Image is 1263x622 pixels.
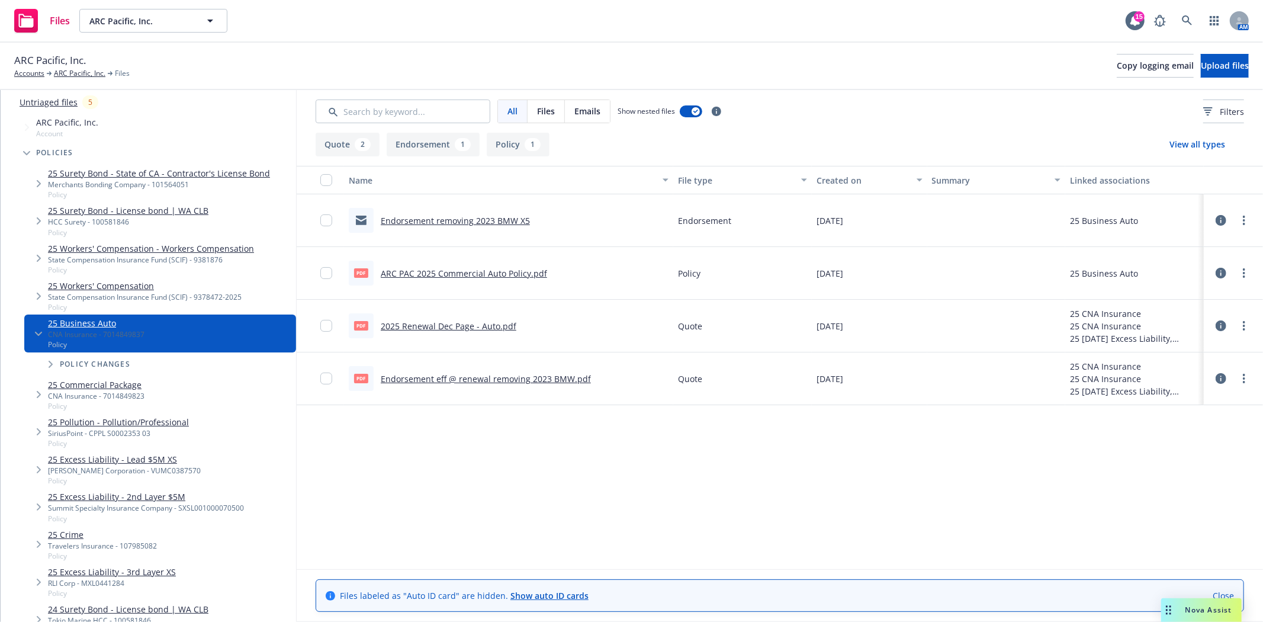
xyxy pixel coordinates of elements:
[340,589,589,602] span: Files labeled as "Auto ID card" are hidden.
[36,116,98,129] span: ARC Pacific, Inc.
[79,9,227,33] button: ARC Pacific, Inc.
[354,321,368,330] span: pdf
[320,373,332,384] input: Toggle Row Selected
[510,590,589,601] a: Show auto ID cards
[1070,267,1138,280] div: 25 Business Auto
[817,214,843,227] span: [DATE]
[525,138,541,151] div: 1
[48,217,208,227] div: HCC Surety - 100581846
[678,214,731,227] span: Endorsement
[1070,373,1199,385] div: 25 CNA Insurance
[349,174,655,187] div: Name
[817,174,910,187] div: Created on
[316,100,490,123] input: Search by keyword...
[1237,213,1251,227] a: more
[48,566,176,578] a: 25 Excess Liability - 3rd Layer XS
[48,227,208,238] span: Policy
[1185,605,1232,615] span: Nova Assist
[817,320,843,332] span: [DATE]
[1070,332,1199,345] div: 25 [DATE] Excess Liability, Workers' Compensation, Commercial Package, Commercial Auto Renewal
[48,255,254,265] div: State Compensation Insurance Fund (SCIF) - 9381876
[1070,360,1199,373] div: 25 CNA Insurance
[48,167,270,179] a: 25 Surety Bond - State of CA - Contractor's License Bond
[48,528,157,541] a: 25 Crime
[381,373,591,384] a: Endorsement eff @ renewal removing 2023 BMW.pdf
[48,476,201,486] span: Policy
[673,166,812,194] button: File type
[48,466,201,476] div: [PERSON_NAME] Corporation - VUMC0387570
[678,373,702,385] span: Quote
[48,416,189,428] a: 25 Pollution - Pollution/Professional
[1065,166,1204,194] button: Linked associations
[82,95,98,109] div: 5
[381,320,516,332] a: 2025 Renewal Dec Page - Auto.pdf
[89,15,192,27] span: ARC Pacific, Inc.
[48,339,144,350] span: Policy
[817,373,843,385] span: [DATE]
[36,129,98,139] span: Account
[50,16,70,25] span: Files
[20,96,78,108] a: Untriaged files
[60,361,130,368] span: Policy changes
[354,374,368,383] span: pdf
[115,68,130,79] span: Files
[1237,371,1251,386] a: more
[1237,266,1251,280] a: more
[48,179,270,190] div: Merchants Bonding Company - 101564051
[316,133,380,156] button: Quote
[1237,319,1251,333] a: more
[48,588,176,598] span: Policy
[1203,105,1244,118] span: Filters
[1150,133,1244,156] button: View all types
[48,242,254,255] a: 25 Workers' Compensation - Workers Compensation
[48,551,157,561] span: Policy
[932,174,1048,187] div: Summary
[48,391,144,401] div: CNA Insurance - 7014849823
[48,302,242,312] span: Policy
[1148,9,1172,33] a: Report a Bug
[48,578,176,588] div: RLI Corp - MXL0441284
[817,267,843,280] span: [DATE]
[678,320,702,332] span: Quote
[678,174,794,187] div: File type
[1161,598,1242,622] button: Nova Assist
[48,379,144,391] a: 25 Commercial Package
[14,53,86,68] span: ARC Pacific, Inc.
[48,541,157,551] div: Travelers Insurance - 107985082
[320,320,332,332] input: Toggle Row Selected
[48,401,144,411] span: Policy
[48,503,244,513] div: Summit Specialty Insurance Company - SXSL001000070500
[1134,11,1145,22] div: 15
[48,438,189,448] span: Policy
[387,133,480,156] button: Endorsement
[1161,598,1176,622] div: Drag to move
[320,267,332,279] input: Toggle Row Selected
[320,174,332,186] input: Select all
[1070,307,1199,320] div: 25 CNA Insurance
[355,138,371,151] div: 2
[48,265,254,275] span: Policy
[507,105,518,117] span: All
[1213,589,1234,602] a: Close
[320,214,332,226] input: Toggle Row Selected
[48,280,242,292] a: 25 Workers' Compensation
[1117,54,1194,78] button: Copy logging email
[9,4,75,37] a: Files
[1070,320,1199,332] div: 25 CNA Insurance
[48,329,144,339] div: CNA Insurance - 7014849837
[354,268,368,277] span: pdf
[14,68,44,79] a: Accounts
[48,490,244,503] a: 25 Excess Liability - 2nd Layer $5M
[36,149,73,156] span: Policies
[48,204,208,217] a: 25 Surety Bond - License bond | WA CLB
[1203,9,1226,33] a: Switch app
[381,215,530,226] a: Endorsement removing 2023 BMW X5
[618,106,675,116] span: Show nested files
[1175,9,1199,33] a: Search
[48,317,144,329] a: 25 Business Auto
[54,68,105,79] a: ARC Pacific, Inc.
[1201,60,1249,71] span: Upload files
[927,166,1066,194] button: Summary
[574,105,600,117] span: Emails
[48,453,201,466] a: 25 Excess Liability - Lead $5M XS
